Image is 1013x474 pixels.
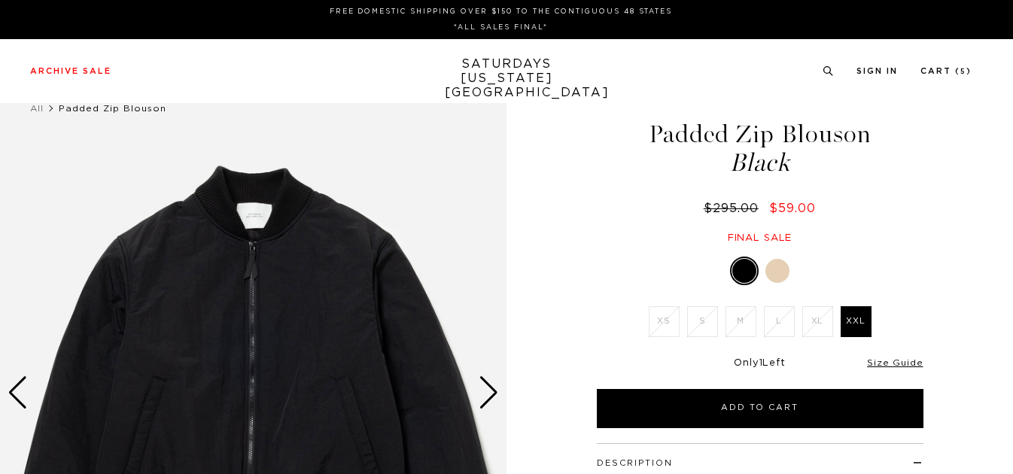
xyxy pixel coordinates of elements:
[841,306,872,337] label: XXL
[856,67,898,75] a: Sign In
[597,357,923,370] div: Only Left
[769,202,816,214] span: $59.00
[867,358,923,367] a: Size Guide
[30,67,111,75] a: Archive Sale
[704,202,765,214] del: $295.00
[59,104,166,113] span: Padded Zip Blouson
[36,22,966,33] p: *ALL SALES FINAL*
[36,6,966,17] p: FREE DOMESTIC SHIPPING OVER $150 TO THE CONTIGUOUS 48 STATES
[759,358,763,368] span: 1
[30,104,44,113] a: All
[479,376,499,409] div: Next slide
[597,459,673,467] button: Description
[960,68,966,75] small: 5
[595,122,926,175] h1: Padded Zip Blouson
[595,150,926,175] span: Black
[920,67,972,75] a: Cart (5)
[445,57,569,100] a: SATURDAYS[US_STATE][GEOGRAPHIC_DATA]
[597,389,923,428] button: Add to Cart
[8,376,28,409] div: Previous slide
[595,232,926,245] div: Final sale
